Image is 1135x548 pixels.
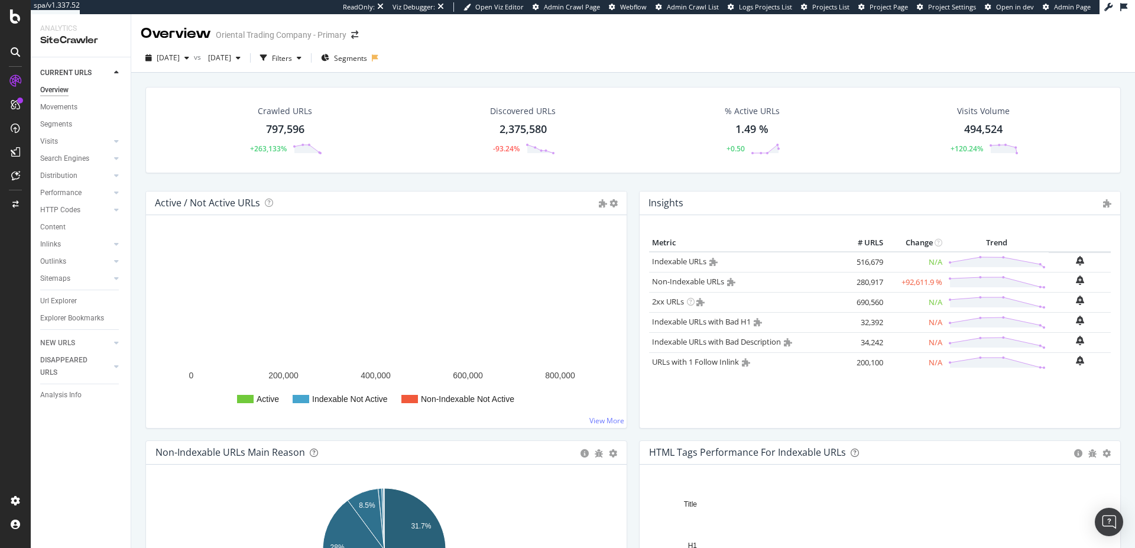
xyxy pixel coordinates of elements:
th: # URLS [839,234,886,252]
a: Indexable URLs [652,256,706,267]
span: 2025 Sep. 30th [157,53,180,63]
div: gear [1102,449,1111,458]
div: 1.49 % [735,122,768,137]
a: Project Page [858,2,908,12]
span: Project Settings [928,2,976,11]
td: N/A [886,332,945,352]
i: Admin [754,318,762,326]
td: 280,917 [839,272,886,292]
a: Url Explorer [40,295,122,307]
td: 34,242 [839,332,886,352]
i: Admin [784,338,792,346]
span: Admin Page [1054,2,1091,11]
div: Crawled URLs [258,105,312,117]
i: Admin [1103,199,1111,207]
div: Search Engines [40,153,89,165]
div: Content [40,221,66,234]
text: 8.5% [359,501,375,510]
a: NEW URLS [40,337,111,349]
span: 2025 Sep. 19th [203,53,231,63]
a: URLs with 1 Follow Inlink [652,356,739,367]
div: HTTP Codes [40,204,80,216]
a: Admin Crawl List [656,2,719,12]
td: N/A [886,352,945,372]
a: Search Engines [40,153,111,165]
svg: A chart. [155,234,617,419]
a: Sitemaps [40,273,111,285]
span: Webflow [620,2,647,11]
text: Title [684,500,698,508]
a: Movements [40,101,122,114]
a: 2xx URLs [652,296,684,307]
div: % Active URLs [725,105,780,117]
h4: Insights [648,195,683,211]
a: Indexable URLs with Bad H1 [652,316,751,327]
div: Outlinks [40,255,66,268]
th: Trend [945,234,1049,252]
div: Oriental Trading Company - Primary [216,29,346,41]
td: 516,679 [839,252,886,273]
a: Non-Indexable URLs [652,276,724,287]
span: Segments [334,53,367,63]
div: circle-info [581,449,589,458]
div: HTML Tags Performance for Indexable URLs [649,446,846,458]
span: Open in dev [996,2,1034,11]
a: Visits [40,135,111,148]
td: 200,100 [839,352,886,372]
h4: Active / Not Active URLs [155,195,260,211]
span: Admin Crawl List [667,2,719,11]
a: Open in dev [985,2,1034,12]
div: +120.24% [951,144,983,154]
a: Outlinks [40,255,111,268]
div: Analysis Info [40,389,82,401]
td: +92,611.9 % [886,272,945,292]
div: Segments [40,118,72,131]
a: Webflow [609,2,647,12]
text: 200,000 [268,371,299,380]
span: Project Page [870,2,908,11]
div: gear [609,449,617,458]
div: Filters [272,53,292,63]
div: Performance [40,187,82,199]
a: DISAPPEARED URLS [40,354,111,379]
div: Discovered URLs [490,105,556,117]
div: Viz Debugger: [393,2,435,12]
span: Admin Crawl Page [544,2,600,11]
div: Open Intercom Messenger [1095,508,1123,536]
div: Analytics [40,24,121,34]
a: Admin Page [1043,2,1091,12]
div: Inlinks [40,238,61,251]
div: 2,375,580 [500,122,547,137]
div: CURRENT URLS [40,67,92,79]
i: Admin [696,298,705,306]
button: [DATE] [203,48,245,67]
a: Explorer Bookmarks [40,312,122,325]
i: Admin [599,199,607,207]
div: Visits [40,135,58,148]
div: SiteCrawler [40,34,121,47]
div: Explorer Bookmarks [40,312,104,325]
div: +263,133% [250,144,287,154]
div: Distribution [40,170,77,182]
text: Indexable Not Active [312,394,388,404]
div: 797,596 [266,122,304,137]
div: Non-Indexable URLs Main Reason [155,446,305,458]
th: Change [886,234,945,252]
text: 0 [189,371,194,380]
text: Non-Indexable Not Active [421,394,514,404]
a: Logs Projects List [728,2,792,12]
text: Active [257,394,279,404]
span: Projects List [812,2,849,11]
a: Content [40,221,122,234]
th: Metric [649,234,839,252]
i: Admin [727,278,735,286]
td: 32,392 [839,312,886,332]
text: 400,000 [361,371,391,380]
a: View More [589,416,624,426]
div: Movements [40,101,77,114]
i: Admin [709,258,718,266]
td: N/A [886,292,945,312]
a: Indexable URLs with Bad Description [652,336,781,347]
a: Projects List [801,2,849,12]
a: Inlinks [40,238,111,251]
